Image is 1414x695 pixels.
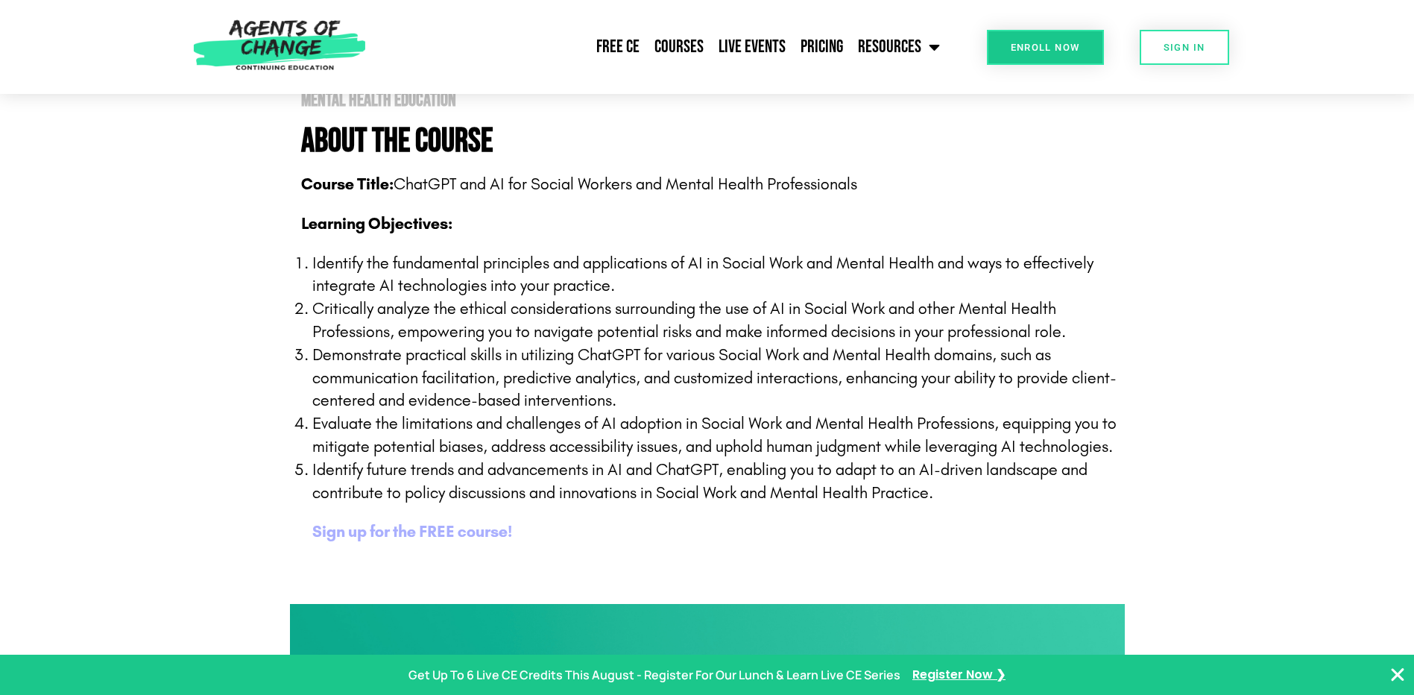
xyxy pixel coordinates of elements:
a: Courses [647,28,711,66]
p: Identify future trends and advancements in AI and ChatGPT, enabling you to adapt to an AI-driven ... [312,459,1132,505]
p: Critically analyze the ethical considerations surrounding the use of AI in Social Work and other ... [312,298,1132,344]
p: Evaluate the limitations and challenges of AI adoption in Social Work and Mental Health Professio... [312,412,1132,459]
a: Register Now ❯ [912,664,1006,686]
a: Free CE [589,28,647,66]
a: SIGN IN [1140,30,1229,65]
nav: Menu [373,28,947,66]
p: Get Up To 6 Live CE Credits This August - Register For Our Lunch & Learn Live CE Series [408,664,900,686]
p: Demonstrate practical skills in utilizing ChatGPT for various Social Work and Mental Health domai... [312,344,1132,412]
b: Learning Objectives: [301,214,452,233]
a: Pricing [793,28,850,66]
a: Resources [850,28,947,66]
p: Identify the fundamental principles and applications of AI in Social Work and Mental Health and w... [312,252,1132,298]
h4: About The Course [301,125,1132,158]
a: Sign up for the FREE course! [312,522,512,541]
button: Close Banner [1389,666,1407,684]
h2: Mental Health Education [301,91,1132,110]
p: ChatGPT and AI for Social Workers and Mental Health Professionals [301,173,1132,196]
a: Enroll Now [987,30,1104,65]
b: Course Title: [301,174,394,194]
a: Live Events [711,28,793,66]
span: Enroll Now [1011,43,1080,52]
span: SIGN IN [1164,43,1205,52]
